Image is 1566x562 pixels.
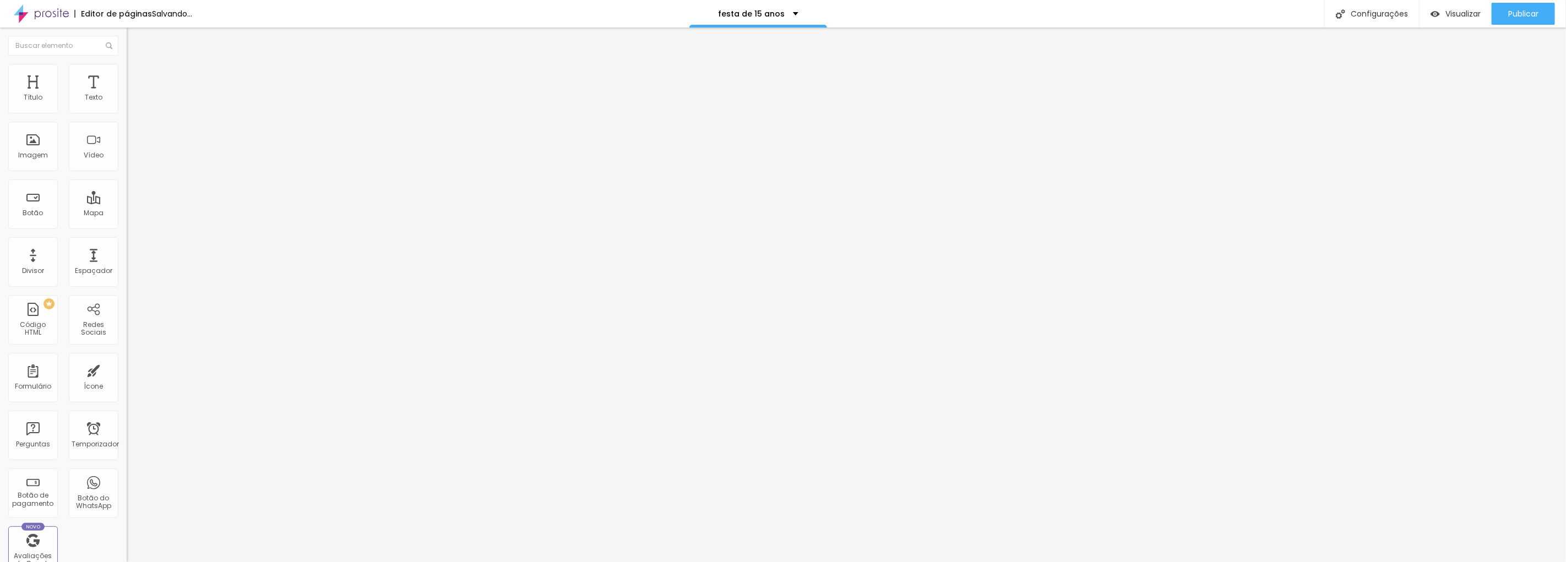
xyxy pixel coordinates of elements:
[26,523,41,530] font: Novo
[1492,3,1555,25] button: Publicar
[76,493,111,510] font: Botão do WhatsApp
[84,381,104,391] font: Ícone
[718,8,785,19] font: festa de 15 anos
[85,92,102,102] font: Texto
[1508,8,1538,19] font: Publicar
[1336,9,1345,19] img: Ícone
[22,266,44,275] font: Divisor
[13,490,54,508] font: Botão de pagamento
[81,8,152,19] font: Editor de páginas
[84,208,104,217] font: Mapa
[81,320,106,337] font: Redes Sociais
[16,439,50,449] font: Perguntas
[84,150,104,160] font: Vídeo
[75,266,112,275] font: Espaçador
[1445,8,1481,19] font: Visualizar
[20,320,46,337] font: Código HTML
[1420,3,1492,25] button: Visualizar
[23,208,44,217] font: Botão
[1431,9,1440,19] img: view-1.svg
[24,92,42,102] font: Título
[106,42,112,49] img: Ícone
[8,36,118,56] input: Buscar elemento
[72,439,119,449] font: Temporizador
[18,150,48,160] font: Imagem
[1351,8,1408,19] font: Configurações
[15,381,51,391] font: Formulário
[152,10,192,18] div: Salvando...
